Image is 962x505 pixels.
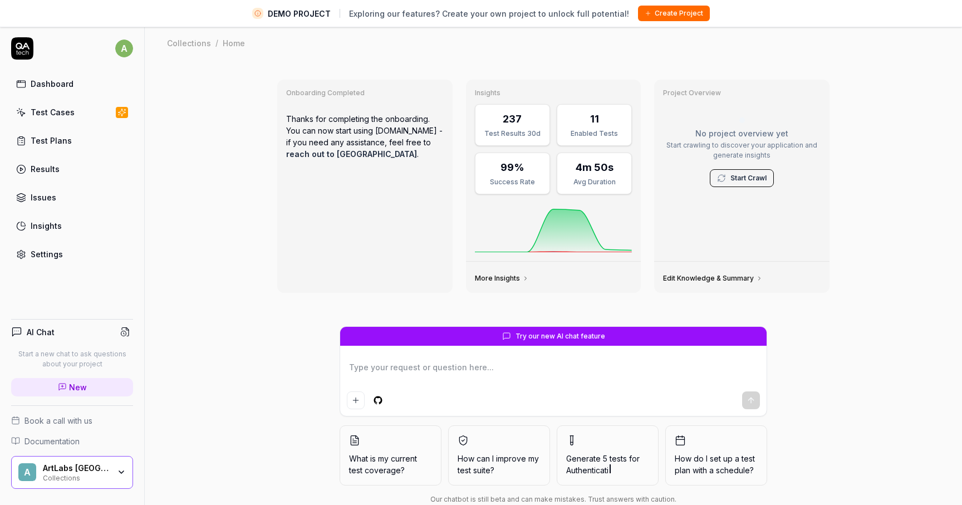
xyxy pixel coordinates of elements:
p: Thanks for completing the onboarding. You can now start using [DOMAIN_NAME] - if you need any ass... [286,104,444,169]
span: a [115,40,133,57]
button: Generate 5 tests forAuthenticati [557,425,659,486]
div: Insights [31,220,62,232]
a: Start Crawl [730,173,767,183]
a: Dashboard [11,73,133,95]
h3: Onboarding Completed [286,89,444,97]
div: Test Results 30d [482,129,543,139]
span: Documentation [24,435,80,447]
div: Dashboard [31,78,73,90]
div: Enabled Tests [564,129,625,139]
a: Book a call with us [11,415,133,426]
h3: Project Overview [663,89,821,97]
p: Start crawling to discover your application and generate insights [663,140,821,160]
h3: Insights [475,89,632,97]
div: / [215,37,218,48]
span: How can I improve my test suite? [458,453,541,476]
a: Results [11,158,133,180]
a: Edit Knowledge & Summary [663,274,763,283]
p: Start a new chat to ask questions about your project [11,349,133,369]
button: Add attachment [347,391,365,409]
button: Create Project [638,6,710,21]
div: Test Cases [31,106,75,118]
a: Test Plans [11,130,133,151]
span: How do I set up a test plan with a schedule? [675,453,758,476]
button: What is my current test coverage? [340,425,441,486]
a: Settings [11,243,133,265]
span: A [18,463,36,481]
p: No project overview yet [663,128,821,139]
button: a [115,37,133,60]
a: More Insights [475,274,529,283]
span: New [69,381,87,393]
div: Issues [31,192,56,203]
div: Collections [167,37,211,48]
span: Try our new AI chat feature [516,331,605,341]
a: Documentation [11,435,133,447]
button: AArtLabs [GEOGRAPHIC_DATA]Collections [11,456,133,489]
div: Test Plans [31,135,72,146]
div: 11 [590,111,599,126]
div: Settings [31,248,63,260]
h4: AI Chat [27,326,55,338]
span: Generate 5 tests for [566,453,649,476]
div: Our chatbot is still beta and can make mistakes. Trust answers with caution. [340,494,767,504]
div: Avg Duration [564,177,625,187]
div: Results [31,163,60,175]
span: DEMO PROJECT [268,8,331,19]
span: What is my current test coverage? [349,453,432,476]
div: Success Rate [482,177,543,187]
a: Issues [11,187,133,208]
a: reach out to [GEOGRAPHIC_DATA] [286,149,417,159]
span: Book a call with us [24,415,92,426]
a: New [11,378,133,396]
button: How do I set up a test plan with a schedule? [665,425,767,486]
span: Authenticati [566,465,608,475]
span: Exploring our features? Create your own project to unlock full potential! [349,8,629,19]
div: 99% [500,160,524,175]
div: 4m 50s [576,160,613,175]
div: 237 [503,111,522,126]
div: ArtLabs Europe [43,463,110,473]
div: Home [223,37,245,48]
div: Collections [43,473,110,482]
a: Test Cases [11,101,133,123]
a: Insights [11,215,133,237]
button: How can I improve my test suite? [448,425,550,486]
